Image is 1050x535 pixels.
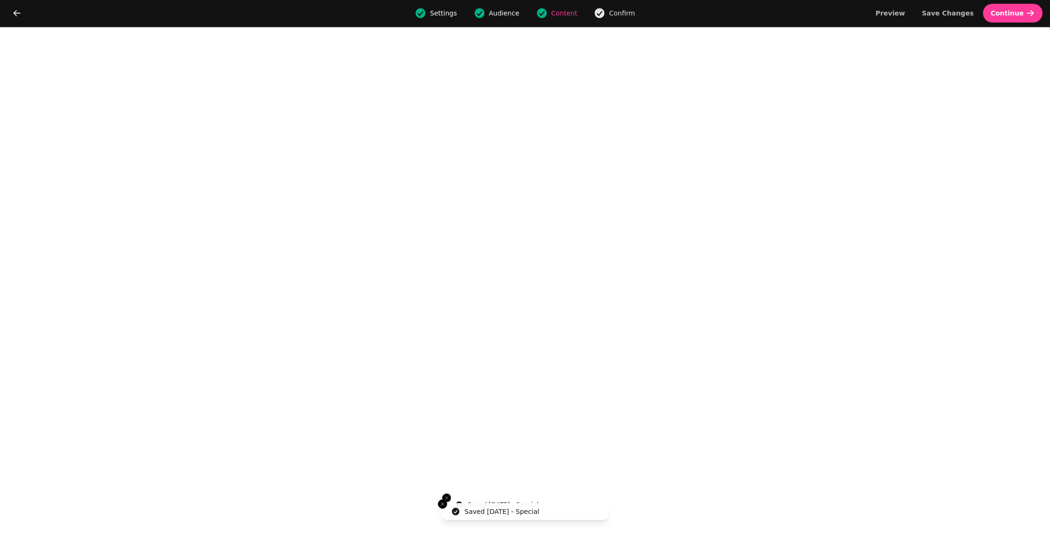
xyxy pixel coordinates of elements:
span: Settings [430,8,457,18]
span: Continue [990,10,1024,16]
div: Saved [DATE] - Special [465,507,539,516]
span: Audience [489,8,519,18]
button: Preview [868,4,913,23]
button: Save Changes [915,4,982,23]
button: Continue [983,4,1042,23]
button: Close toast [438,499,447,509]
span: Confirm [609,8,635,18]
span: Preview [876,10,905,16]
span: Content [551,8,577,18]
span: Save Changes [922,10,974,16]
button: Close toast [442,493,451,502]
button: go back [7,4,26,23]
